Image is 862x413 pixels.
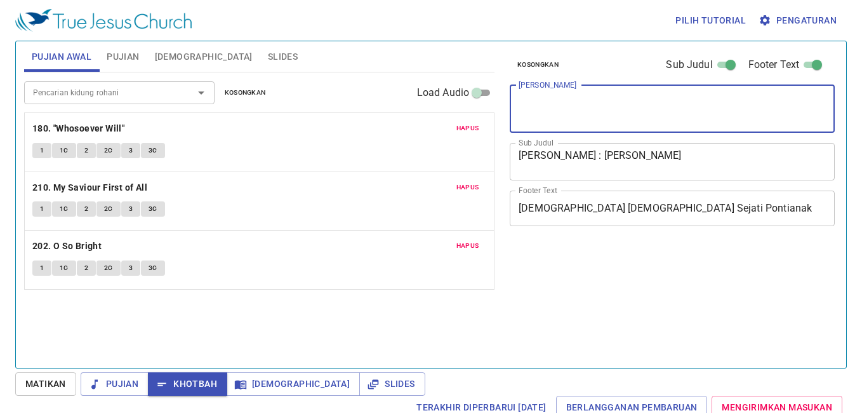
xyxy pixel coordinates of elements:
[96,261,121,276] button: 2C
[675,13,746,29] span: Pilih tutorial
[456,240,479,252] span: Hapus
[104,262,113,274] span: 2C
[84,145,88,156] span: 2
[32,261,51,276] button: 1
[148,372,227,396] button: Khotbah
[32,238,102,254] b: 202. O So Bright
[141,201,165,217] button: 3C
[227,372,360,396] button: [DEMOGRAPHIC_DATA]
[359,372,425,396] button: Slides
[149,203,157,215] span: 3C
[141,143,165,158] button: 3C
[32,49,91,65] span: Pujian Awal
[217,85,274,100] button: Kosongkan
[107,49,139,65] span: Pujian
[121,201,140,217] button: 3
[121,143,140,158] button: 3
[77,201,96,217] button: 2
[121,261,140,276] button: 3
[60,262,69,274] span: 1C
[129,145,133,156] span: 3
[369,376,414,392] span: Slides
[155,49,253,65] span: [DEMOGRAPHIC_DATA]
[77,143,96,158] button: 2
[761,13,837,29] span: Pengaturan
[670,9,751,32] button: Pilih tutorial
[449,238,487,254] button: Hapus
[15,9,192,32] img: True Jesus Church
[84,262,88,274] span: 2
[25,376,66,392] span: Matikan
[84,203,88,215] span: 2
[32,121,127,137] button: 180. "Whosoever Will"
[60,145,69,156] span: 1C
[149,145,157,156] span: 3C
[449,121,487,136] button: Hapus
[237,376,350,392] span: [DEMOGRAPHIC_DATA]
[129,262,133,274] span: 3
[15,372,76,396] button: Matikan
[158,376,217,392] span: Khotbah
[129,203,133,215] span: 3
[91,376,138,392] span: Pujian
[40,203,44,215] span: 1
[32,180,150,196] button: 210. My Saviour First of All
[52,261,76,276] button: 1C
[40,145,44,156] span: 1
[60,203,69,215] span: 1C
[756,9,842,32] button: Pengaturan
[96,201,121,217] button: 2C
[268,49,298,65] span: Slides
[32,238,104,254] button: 202. O So Bright
[505,240,771,363] iframe: from-child
[52,201,76,217] button: 1C
[456,123,479,134] span: Hapus
[510,57,566,72] button: Kosongkan
[225,87,266,98] span: Kosongkan
[32,143,51,158] button: 1
[417,85,470,100] span: Load Audio
[32,180,147,196] b: 210. My Saviour First of All
[81,372,149,396] button: Pujian
[96,143,121,158] button: 2C
[449,180,487,195] button: Hapus
[32,201,51,217] button: 1
[40,262,44,274] span: 1
[748,57,800,72] span: Footer Text
[104,145,113,156] span: 2C
[77,261,96,276] button: 2
[104,203,113,215] span: 2C
[141,261,165,276] button: 3C
[519,149,826,173] textarea: [PERSON_NAME] : [PERSON_NAME]
[52,143,76,158] button: 1C
[517,59,559,71] span: Kosongkan
[666,57,712,72] span: Sub Judul
[32,121,124,137] b: 180. "Whosoever Will"
[456,182,479,193] span: Hapus
[192,84,210,102] button: Open
[149,262,157,274] span: 3C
